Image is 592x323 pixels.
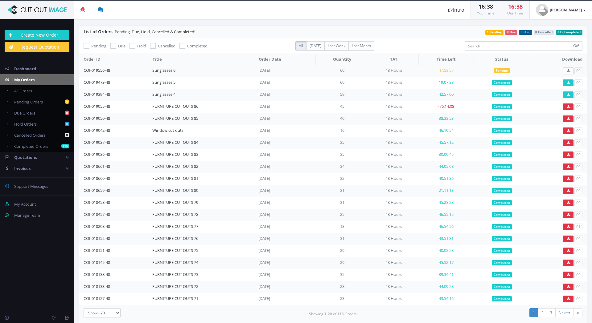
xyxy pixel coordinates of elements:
[485,30,504,35] span: 1 Pending
[315,125,369,137] td: 16
[84,236,110,241] a: COI-018152-48
[369,233,418,245] td: 48 Hours
[14,212,40,218] span: Manage Team
[492,236,512,242] span: Completed
[555,308,574,317] a: Next
[84,91,110,97] a: COI-019394-48
[14,88,32,94] span: All Orders
[152,248,198,253] a: FURNITURE CUT OUTS 75
[315,221,369,233] td: 13
[254,209,315,221] td: [DATE]
[79,54,148,65] th: Order ID
[315,269,369,281] td: 35
[348,41,374,50] label: Last Month
[14,110,35,116] span: Due Orders
[137,43,146,49] span: Hold
[570,41,582,50] input: Go!
[14,99,43,105] span: Pending Orders
[492,260,512,266] span: Completed
[152,200,198,205] a: FURNITURE CUT OUTS 79
[84,29,113,34] span: List of Orders
[556,30,582,35] span: 115 Completed
[369,77,418,89] td: 48 Hours
[508,3,514,10] span: 16
[369,185,418,197] td: 48 Hours
[84,151,110,157] a: COI-019036-48
[369,209,418,221] td: 48 Hours
[84,188,110,193] a: COI-018659-48
[479,3,485,10] span: 16
[492,92,512,98] span: Completed
[5,30,69,40] a: Create New Order
[84,29,195,34] span: - Pending, Due, Hold, Cancelled & Completed!
[465,41,570,50] input: Search
[519,30,532,35] span: 0 Hold
[492,176,512,182] span: Completed
[14,184,48,189] span: Support Messages
[84,272,110,277] a: COI-018138-48
[505,30,517,35] span: 0 Due
[315,281,369,293] td: 28
[152,188,198,193] a: FURNITURE CUT OUTS 80
[254,245,315,257] td: [DATE]
[419,257,474,269] td: 45:52:17
[152,176,198,181] a: FURNITURE CUT OUTS 81
[315,101,369,113] td: 45
[315,185,369,197] td: 31
[187,43,208,49] span: Completed
[315,149,369,161] td: 35
[492,80,512,86] span: Completed
[254,125,315,137] td: [DATE]
[254,113,315,125] td: [DATE]
[333,56,351,62] span: Quantity
[152,284,198,289] a: FURNITURE CUT OUTS 72
[84,103,110,109] a: COI-019055-48
[419,89,474,101] td: 42:57:00
[530,1,592,19] a: [PERSON_NAME]
[158,43,175,49] span: Cancelled
[315,245,369,257] td: 29
[254,173,315,185] td: [DATE]
[152,103,198,109] a: FURNITURE CUT OUTS 86
[419,125,474,137] td: 46:10:54
[492,104,512,110] span: Completed
[84,127,110,133] a: COI-019042-48
[419,161,474,173] td: 44:05:08
[61,144,69,148] b: 115
[254,101,315,113] td: [DATE]
[419,54,474,65] th: Time Left
[315,137,369,149] td: 35
[84,79,110,85] a: COI-019473-48
[547,308,556,317] a: 3
[315,209,369,221] td: 25
[152,79,175,85] a: Sunglasses 5
[369,125,418,137] td: 48 Hours
[5,5,69,14] img: Cut Out Image
[369,89,418,101] td: 48 Hours
[14,121,37,127] span: Hold Orders
[84,212,110,217] a: COI-018457-48
[369,161,418,173] td: 48 Hours
[254,149,315,161] td: [DATE]
[65,99,69,104] b: 1
[369,149,418,161] td: 48 Hours
[419,101,474,113] td: -76:14:08
[534,30,555,35] span: 0 Cancelled
[315,161,369,173] td: 34
[315,77,369,89] td: 60
[369,101,418,113] td: 48 Hours
[419,245,474,257] td: 40:02:58
[442,1,471,19] a: Intro
[254,221,315,233] td: [DATE]
[369,137,418,149] td: 48 Hours
[419,185,474,197] td: 21:11:13
[369,65,418,77] td: 48 Hours
[492,212,512,218] span: Completed
[84,139,110,145] a: COI-019037-48
[369,257,418,269] td: 48 Hours
[487,3,493,10] span: 38
[254,233,315,245] td: [DATE]
[152,236,198,241] a: FURNITURE CUT OUTS 76
[315,257,369,269] td: 29
[369,281,418,293] td: 48 Hours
